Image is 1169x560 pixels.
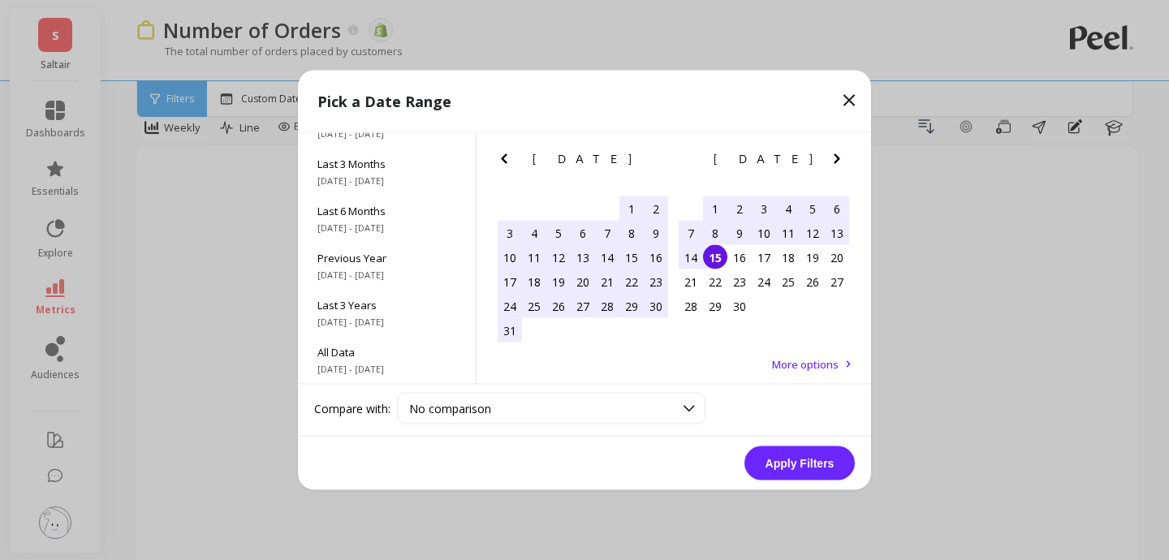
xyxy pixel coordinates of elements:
[752,221,776,245] div: Choose Wednesday, September 10th, 2025
[619,245,644,269] div: Choose Friday, August 15th, 2025
[595,245,619,269] div: Choose Thursday, August 14th, 2025
[522,269,546,294] div: Choose Monday, August 18th, 2025
[317,298,456,312] span: Last 3 Years
[679,269,703,294] div: Choose Sunday, September 21st, 2025
[825,245,849,269] div: Choose Saturday, September 20th, 2025
[703,245,727,269] div: Choose Monday, September 15th, 2025
[571,294,595,318] div: Choose Wednesday, August 27th, 2025
[800,269,825,294] div: Choose Friday, September 26th, 2025
[317,157,456,171] span: Last 3 Months
[546,245,571,269] div: Choose Tuesday, August 12th, 2025
[498,221,522,245] div: Choose Sunday, August 3rd, 2025
[317,127,456,140] span: [DATE] - [DATE]
[752,269,776,294] div: Choose Wednesday, September 24th, 2025
[546,294,571,318] div: Choose Tuesday, August 26th, 2025
[317,269,456,282] span: [DATE] - [DATE]
[317,251,456,265] span: Previous Year
[409,401,491,416] span: No comparison
[825,221,849,245] div: Choose Saturday, September 13th, 2025
[317,204,456,218] span: Last 6 Months
[800,221,825,245] div: Choose Friday, September 12th, 2025
[679,221,703,245] div: Choose Sunday, September 7th, 2025
[522,294,546,318] div: Choose Monday, August 25th, 2025
[522,245,546,269] div: Choose Monday, August 11th, 2025
[679,245,703,269] div: Choose Sunday, September 14th, 2025
[825,269,849,294] div: Choose Saturday, September 27th, 2025
[703,294,727,318] div: Choose Monday, September 29th, 2025
[727,294,752,318] div: Choose Tuesday, September 30th, 2025
[679,294,703,318] div: Choose Sunday, September 28th, 2025
[776,196,800,221] div: Choose Thursday, September 4th, 2025
[825,196,849,221] div: Choose Saturday, September 6th, 2025
[800,245,825,269] div: Choose Friday, September 19th, 2025
[744,446,855,480] button: Apply Filters
[546,269,571,294] div: Choose Tuesday, August 19th, 2025
[317,363,456,376] span: [DATE] - [DATE]
[498,269,522,294] div: Choose Sunday, August 17th, 2025
[317,345,456,360] span: All Data
[317,90,451,113] p: Pick a Date Range
[827,149,853,175] button: Next Month
[703,269,727,294] div: Choose Monday, September 22nd, 2025
[571,245,595,269] div: Choose Wednesday, August 13th, 2025
[644,196,668,221] div: Choose Saturday, August 2nd, 2025
[679,196,849,318] div: month 2025-09
[571,221,595,245] div: Choose Wednesday, August 6th, 2025
[644,245,668,269] div: Choose Saturday, August 16th, 2025
[619,196,644,221] div: Choose Friday, August 1st, 2025
[595,221,619,245] div: Choose Thursday, August 7th, 2025
[498,294,522,318] div: Choose Sunday, August 24th, 2025
[727,196,752,221] div: Choose Tuesday, September 2nd, 2025
[533,153,634,166] span: [DATE]
[595,269,619,294] div: Choose Thursday, August 21st, 2025
[494,149,520,175] button: Previous Month
[498,245,522,269] div: Choose Sunday, August 10th, 2025
[776,221,800,245] div: Choose Thursday, September 11th, 2025
[644,269,668,294] div: Choose Saturday, August 23rd, 2025
[314,400,390,416] label: Compare with:
[546,221,571,245] div: Choose Tuesday, August 5th, 2025
[498,196,668,342] div: month 2025-08
[644,221,668,245] div: Choose Saturday, August 9th, 2025
[800,196,825,221] div: Choose Friday, September 5th, 2025
[714,153,815,166] span: [DATE]
[619,221,644,245] div: Choose Friday, August 8th, 2025
[772,357,839,372] span: More options
[646,149,672,175] button: Next Month
[317,222,456,235] span: [DATE] - [DATE]
[776,269,800,294] div: Choose Thursday, September 25th, 2025
[752,245,776,269] div: Choose Wednesday, September 17th, 2025
[317,174,456,187] span: [DATE] - [DATE]
[571,269,595,294] div: Choose Wednesday, August 20th, 2025
[727,245,752,269] div: Choose Tuesday, September 16th, 2025
[498,318,522,342] div: Choose Sunday, August 31st, 2025
[522,221,546,245] div: Choose Monday, August 4th, 2025
[703,196,727,221] div: Choose Monday, September 1st, 2025
[619,294,644,318] div: Choose Friday, August 29th, 2025
[317,316,456,329] span: [DATE] - [DATE]
[727,269,752,294] div: Choose Tuesday, September 23rd, 2025
[727,221,752,245] div: Choose Tuesday, September 9th, 2025
[776,245,800,269] div: Choose Thursday, September 18th, 2025
[619,269,644,294] div: Choose Friday, August 22nd, 2025
[675,149,701,175] button: Previous Month
[703,221,727,245] div: Choose Monday, September 8th, 2025
[644,294,668,318] div: Choose Saturday, August 30th, 2025
[752,196,776,221] div: Choose Wednesday, September 3rd, 2025
[595,294,619,318] div: Choose Thursday, August 28th, 2025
